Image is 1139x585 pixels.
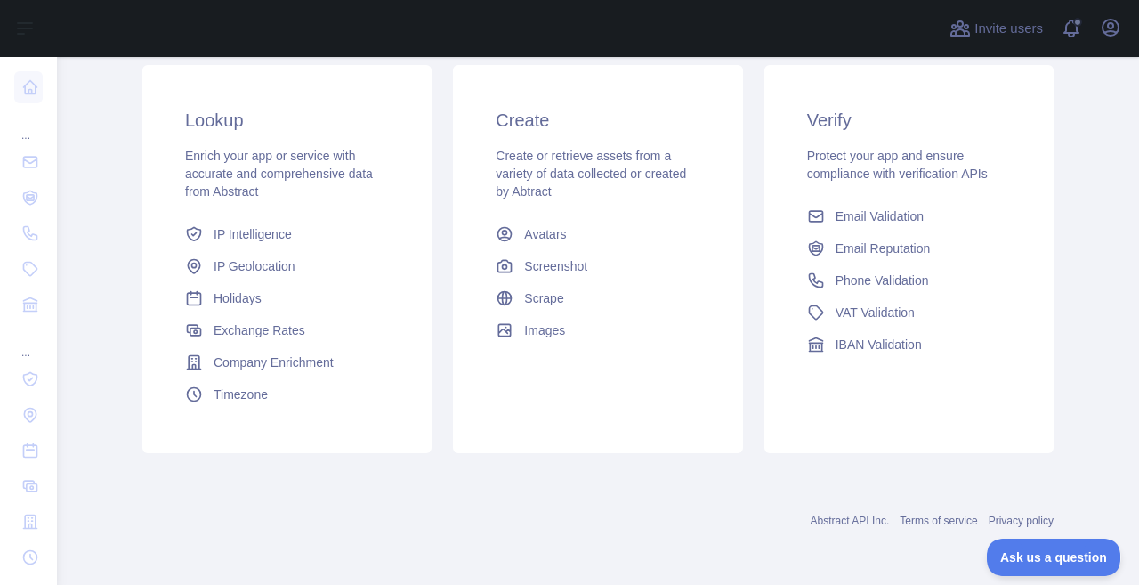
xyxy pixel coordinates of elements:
a: Avatars [489,218,707,250]
a: Exchange Rates [178,314,396,346]
span: Phone Validation [836,272,929,289]
span: Email Reputation [836,240,931,257]
span: VAT Validation [836,304,915,321]
a: Abstract API Inc. [811,515,890,527]
a: Phone Validation [800,264,1018,297]
a: Terms of service [900,515,977,527]
iframe: Toggle Customer Support [987,539,1121,576]
h3: Verify [807,108,1011,133]
span: Company Enrichment [214,353,334,371]
a: Email Validation [800,200,1018,232]
span: Email Validation [836,207,924,225]
a: Scrape [489,282,707,314]
span: IBAN Validation [836,336,922,353]
a: Company Enrichment [178,346,396,378]
a: Timezone [178,378,396,410]
a: VAT Validation [800,297,1018,329]
a: Screenshot [489,250,707,282]
span: IP Intelligence [214,225,292,243]
span: Timezone [214,386,268,403]
a: Privacy policy [989,515,1054,527]
a: Images [489,314,707,346]
span: Scrape [524,289,563,307]
h3: Lookup [185,108,389,133]
a: IBAN Validation [800,329,1018,361]
span: IP Geolocation [214,257,295,275]
span: Holidays [214,289,262,307]
span: Enrich your app or service with accurate and comprehensive data from Abstract [185,149,373,199]
div: ... [14,107,43,142]
a: IP Geolocation [178,250,396,282]
a: Email Reputation [800,232,1018,264]
a: IP Intelligence [178,218,396,250]
span: Avatars [524,225,566,243]
span: Create or retrieve assets from a variety of data collected or created by Abtract [496,149,686,199]
span: Exchange Rates [214,321,305,339]
span: Images [524,321,565,339]
a: Holidays [178,282,396,314]
h3: Create [496,108,699,133]
span: Invite users [974,19,1043,39]
span: Protect your app and ensure compliance with verification APIs [807,149,988,181]
span: Screenshot [524,257,587,275]
div: ... [14,324,43,360]
button: Invite users [946,14,1046,43]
